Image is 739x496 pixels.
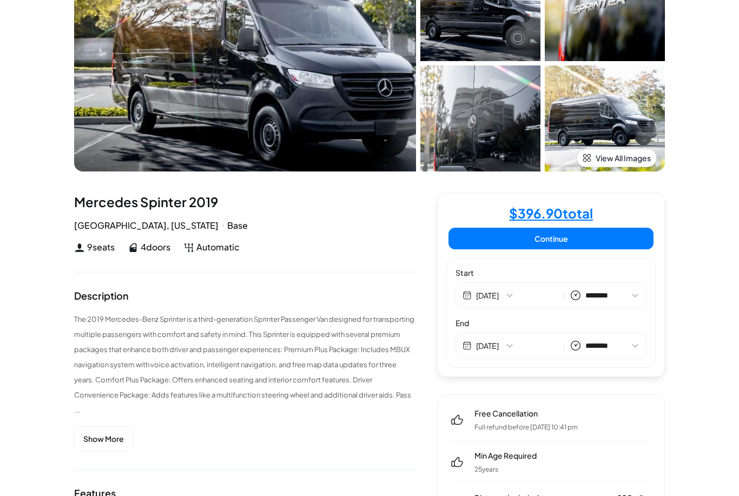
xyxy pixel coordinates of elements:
button: View All Images [577,149,657,167]
img: min-age [451,455,464,468]
button: [DATE] [476,290,559,301]
span: | [563,340,566,352]
span: Free Cancellation [474,408,578,419]
span: Min Age Required [474,450,537,461]
p: The 2019 Mercedes-Benz Sprinter is a third-generation Sprinter Passenger Van designed for transpo... [74,312,415,418]
div: [GEOGRAPHIC_DATA], [US_STATE] Base [74,219,415,232]
img: free-cancel [451,413,464,426]
label: Start [456,267,646,278]
span: 9 seats [87,241,115,254]
div: Description [74,291,129,301]
p: Full refund before [DATE] 10:41 pm [474,423,578,432]
h4: $ 396.90 total [509,207,593,220]
span: Automatic [196,241,240,254]
span: 4 doors [141,241,170,254]
button: [DATE] [476,340,559,351]
button: Continue [448,228,654,249]
span: | [563,289,566,302]
p: 25 years [474,465,537,474]
span: View All Images [596,153,651,163]
label: End [456,318,646,328]
button: Show More [74,426,133,451]
img: Car Image 4 [545,65,665,171]
img: view-all [583,154,591,162]
img: Car Image 3 [420,65,540,171]
div: Mercedes Spinter 2019 [74,193,415,210]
